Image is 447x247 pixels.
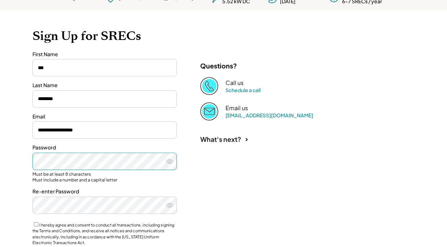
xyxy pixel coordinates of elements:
div: Re-enter Password [32,188,177,195]
div: First Name [32,51,177,58]
img: Email%202%403x.png [200,102,218,120]
h1: Sign Up for SRECs [32,28,415,44]
div: Password [32,144,177,151]
div: Questions? [200,62,237,70]
div: What's next? [200,135,241,143]
a: [EMAIL_ADDRESS][DOMAIN_NAME] [225,112,313,118]
a: Schedule a call [225,87,260,93]
div: Must be at least 8 characters Must include a number and a capital letter [32,171,177,183]
label: I hereby agree and consent to conduct all transactions, including signing the Terms and Condition... [32,223,174,245]
div: Email [32,113,177,120]
div: Last Name [32,82,177,89]
img: Phone%20copy%403x.png [200,77,218,95]
div: Email us [225,104,248,112]
div: Call us [225,79,244,87]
